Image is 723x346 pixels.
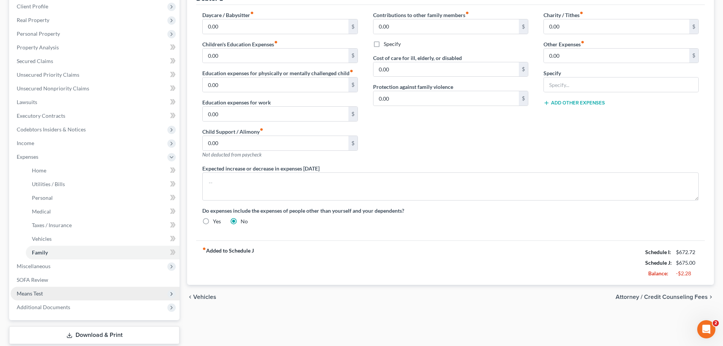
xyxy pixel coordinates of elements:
[544,19,689,34] input: --
[202,152,261,158] span: Not deducted from paycheck
[26,177,180,191] a: Utilities / Bills
[11,273,180,287] a: SOFA Review
[32,208,51,215] span: Medical
[350,69,353,73] i: fiber_manual_record
[11,41,180,54] a: Property Analysis
[581,40,584,44] i: fiber_manual_record
[373,11,469,19] label: Contributions to other family members
[373,83,453,91] label: Protection against family violence
[32,194,53,201] span: Personal
[26,191,180,205] a: Personal
[250,11,254,15] i: fiber_manual_record
[9,326,180,344] a: Download & Print
[17,58,53,64] span: Secured Claims
[348,77,358,92] div: $
[260,128,263,131] i: fiber_manual_record
[17,126,86,133] span: Codebtors Insiders & Notices
[202,69,353,77] label: Education expenses for physically or mentally challenged child
[202,247,206,251] i: fiber_manual_record
[465,11,469,15] i: fiber_manual_record
[676,248,699,256] div: $672.72
[348,19,358,34] div: $
[17,112,65,119] span: Executory Contracts
[11,68,180,82] a: Unsecured Priority Claims
[645,249,671,255] strong: Schedule I:
[202,11,254,19] label: Daycare / Babysitter
[187,294,216,300] button: chevron_left Vehicles
[544,49,689,63] input: --
[202,164,320,172] label: Expected increase or decrease in expenses [DATE]
[203,136,348,150] input: --
[676,270,699,277] div: -$2.28
[519,19,528,34] div: $
[187,294,193,300] i: chevron_left
[32,222,72,228] span: Taxes / Insurance
[203,107,348,121] input: --
[11,54,180,68] a: Secured Claims
[543,100,605,106] button: Add Other Expenses
[26,164,180,177] a: Home
[32,235,52,242] span: Vehicles
[519,91,528,106] div: $
[17,140,34,146] span: Income
[689,49,698,63] div: $
[203,19,348,34] input: --
[697,320,715,338] iframe: Intercom live chat
[17,17,49,23] span: Real Property
[616,294,714,300] button: Attorney / Credit Counseling Fees chevron_right
[203,77,348,92] input: --
[348,49,358,63] div: $
[202,98,271,106] label: Education expenses for work
[203,49,348,63] input: --
[373,19,519,34] input: --
[241,218,248,225] label: No
[645,259,672,266] strong: Schedule J:
[32,249,48,256] span: Family
[11,95,180,109] a: Lawsuits
[26,232,180,246] a: Vehicles
[648,270,668,276] strong: Balance:
[17,304,70,310] span: Additional Documents
[202,128,263,136] label: Child Support / Alimony
[544,77,698,92] input: Specify...
[616,294,708,300] span: Attorney / Credit Counseling Fees
[17,153,38,160] span: Expenses
[32,167,46,174] span: Home
[17,99,37,105] span: Lawsuits
[11,82,180,95] a: Unsecured Nonpriority Claims
[17,71,79,78] span: Unsecured Priority Claims
[373,62,519,77] input: --
[17,263,50,269] span: Miscellaneous
[17,30,60,37] span: Personal Property
[11,109,180,123] a: Executory Contracts
[543,40,584,48] label: Other Expenses
[543,11,583,19] label: Charity / Tithes
[213,218,221,225] label: Yes
[274,40,278,44] i: fiber_manual_record
[519,62,528,77] div: $
[202,40,278,48] label: Children's Education Expenses
[373,91,519,106] input: --
[708,294,714,300] i: chevron_right
[202,247,254,279] strong: Added to Schedule J
[676,259,699,267] div: $675.00
[193,294,216,300] span: Vehicles
[17,276,48,283] span: SOFA Review
[17,290,43,297] span: Means Test
[713,320,719,326] span: 2
[32,181,65,187] span: Utilities / Bills
[348,136,358,150] div: $
[202,207,699,215] label: Do expenses include the expenses of people other than yourself and your dependents?
[26,205,180,218] a: Medical
[26,218,180,232] a: Taxes / Insurance
[17,44,59,51] span: Property Analysis
[543,69,561,77] label: Specify
[17,85,89,92] span: Unsecured Nonpriority Claims
[17,3,48,9] span: Client Profile
[384,40,401,48] label: Specify
[580,11,583,15] i: fiber_manual_record
[689,19,698,34] div: $
[348,107,358,121] div: $
[373,54,462,62] label: Cost of care for ill, elderly, or disabled
[26,246,180,259] a: Family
